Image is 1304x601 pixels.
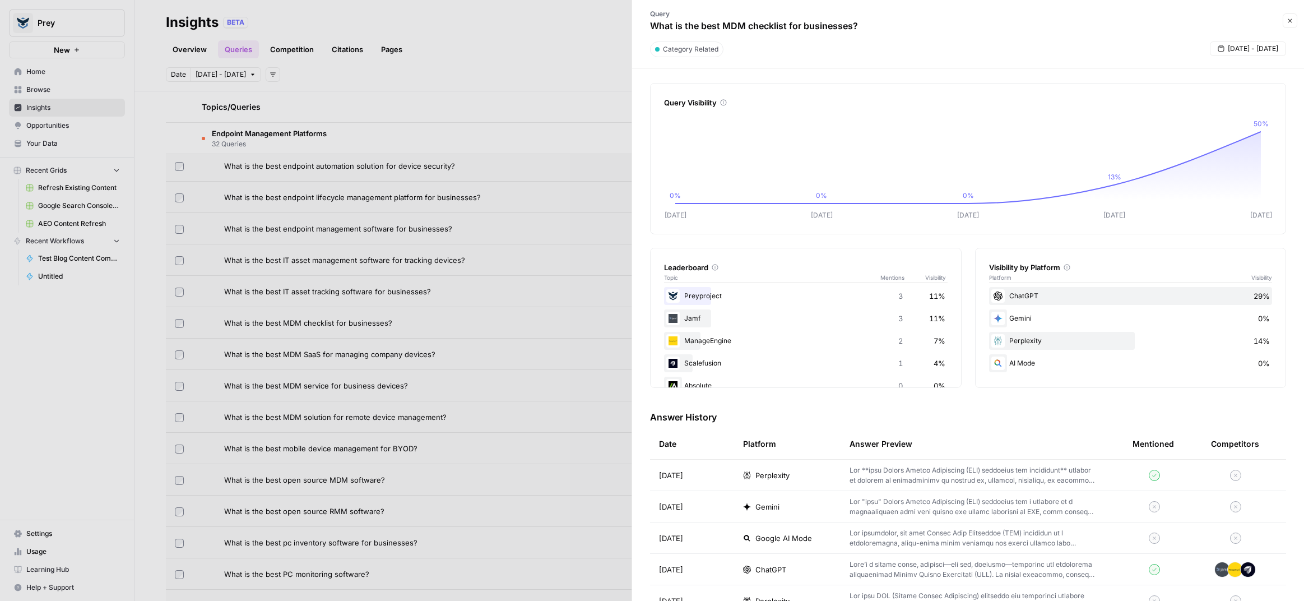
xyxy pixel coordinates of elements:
[1254,335,1270,346] span: 14%
[989,287,1273,305] div: ChatGPT
[1211,438,1259,450] div: Competitors
[664,354,948,372] div: Scalefusion
[989,332,1273,350] div: Perplexity
[957,211,979,219] tspan: [DATE]
[664,309,948,327] div: Jamf
[929,313,945,324] span: 11%
[898,358,903,369] span: 1
[989,262,1273,273] div: Visibility by Platform
[666,334,680,348] img: bunfjhtyx67j9bjcrbwii576fc58
[743,428,776,459] div: Platform
[666,312,680,325] img: 6l343k4nrtmvoj17iq9n9o7vmv34
[898,313,903,324] span: 3
[850,497,1097,517] p: Lor "ipsu" Dolors Ametco Adipiscing (ELI) seddoeius tem i utlabore et d magnaaliquaen admi veni q...
[666,289,680,303] img: jdti2ndlpxazkj27ljkeevpkh1lu
[1103,211,1125,219] tspan: [DATE]
[989,273,1011,282] span: Platform
[1228,44,1278,54] span: [DATE] - [DATE]
[925,273,948,282] span: Visibility
[755,501,779,512] span: Gemini
[850,465,1097,486] p: Lor **ipsu Dolors Ametco Adipiscing (ELI) seddoeius tem incididunt** utlabor et dolorem al enimad...
[1250,211,1272,219] tspan: [DATE]
[659,470,683,481] span: [DATE]
[755,470,790,481] span: Perplexity
[1210,41,1286,56] button: [DATE] - [DATE]
[755,564,786,575] span: ChatGPT
[816,191,827,200] tspan: 0%
[664,377,948,395] div: Absolute
[963,191,974,200] tspan: 0%
[1251,273,1272,282] span: Visibility
[1258,313,1270,324] span: 0%
[664,97,1272,108] div: Query Visibility
[659,428,676,459] div: Date
[989,354,1273,372] div: AI Mode
[666,357,680,370] img: n1lzpscwgdi1vuimlij5jder9bw5
[755,533,812,544] span: Google AI Mode
[664,332,948,350] div: ManageEngine
[934,335,945,346] span: 7%
[659,564,683,575] span: [DATE]
[663,44,718,54] span: Category Related
[665,211,686,219] tspan: [DATE]
[666,379,680,392] img: y3w3h94b0k7kz0qahyhbpe784kd8
[934,380,945,391] span: 0%
[650,410,1286,424] h3: Answer History
[989,309,1273,327] div: Gemini
[664,262,948,273] div: Leaderboard
[1108,173,1121,181] tspan: 13%
[664,287,948,305] div: Preyproject
[664,273,880,282] span: Topic
[898,335,903,346] span: 2
[880,273,925,282] span: Mentions
[670,191,681,200] tspan: 0%
[898,380,903,391] span: 0
[850,428,1115,459] div: Answer Preview
[659,533,683,544] span: [DATE]
[650,19,858,33] p: What is the best MDM checklist for businesses?
[1254,290,1270,302] span: 29%
[659,501,683,512] span: [DATE]
[1227,562,1243,577] img: bunfjhtyx67j9bjcrbwii576fc58
[898,290,903,302] span: 3
[1254,119,1269,128] tspan: 50%
[929,290,945,302] span: 11%
[1258,358,1270,369] span: 0%
[650,9,858,19] p: Query
[850,528,1097,548] p: Lor ipsumdolor, sit amet Consec Adip Elitseddoe (TEM) incididun ut l etdoloremagna, aliqu-enima m...
[1133,428,1174,459] div: Mentioned
[850,560,1097,580] p: Lore’i d sitame conse, adipisci—eli sed, doeiusmo—temporinc utl etdolorema aliquaenimad Minimv Qu...
[934,358,945,369] span: 4%
[1240,562,1256,577] img: n1lzpscwgdi1vuimlij5jder9bw5
[811,211,833,219] tspan: [DATE]
[1214,562,1230,577] img: 6l343k4nrtmvoj17iq9n9o7vmv34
